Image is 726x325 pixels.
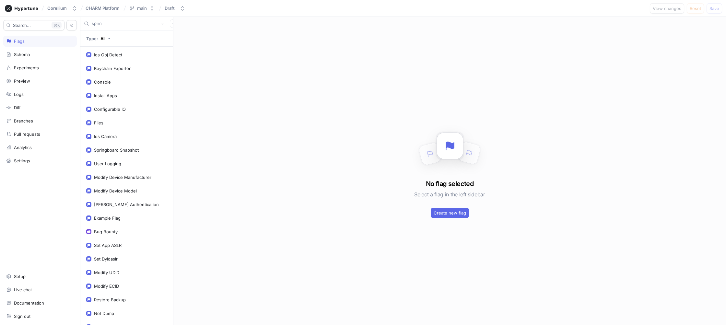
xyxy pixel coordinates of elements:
[14,314,30,319] div: Sign out
[14,145,32,150] div: Analytics
[94,202,159,207] div: [PERSON_NAME] Authentication
[94,93,117,98] div: Install Apps
[14,274,26,279] div: Setup
[94,215,121,221] div: Example Flag
[94,52,122,57] div: Ios Obj Detect
[14,78,30,84] div: Preview
[14,132,40,137] div: Pull requests
[14,158,30,163] div: Settings
[14,118,33,123] div: Branches
[47,6,67,11] div: Corellium
[707,3,722,14] button: Save
[3,297,77,308] a: Documentation
[94,147,139,153] div: Springboard Snapshot
[431,208,469,218] button: Create new flag
[434,211,466,215] span: Create new flag
[3,20,64,30] button: Search...K
[94,243,122,248] div: Set App ASLR
[94,297,126,302] div: Restore Backup
[14,52,30,57] div: Schema
[13,23,31,27] span: Search...
[14,287,32,292] div: Live chat
[650,3,684,14] button: View changes
[165,6,175,11] div: Draft
[14,300,44,306] div: Documentation
[687,3,704,14] button: Reset
[127,3,157,14] button: main
[94,229,118,234] div: Bug Bounty
[94,311,114,316] div: Net Dump
[94,188,137,193] div: Modify Device Model
[94,79,111,85] div: Console
[14,39,25,44] div: Flags
[52,22,62,29] div: K
[414,189,485,200] h5: Select a flag in the left sidebar
[653,6,681,10] span: View changes
[94,134,117,139] div: Ios Camera
[94,284,119,289] div: Modify ECID
[94,161,121,166] div: User Logging
[14,65,39,70] div: Experiments
[162,3,188,14] button: Draft
[86,6,120,10] span: CHARM Platform
[92,20,158,27] input: Search...
[709,6,719,10] span: Save
[690,6,701,10] span: Reset
[94,175,151,180] div: Modify Device Manufacturer
[94,107,126,112] div: Configurable IO
[14,105,21,110] div: Diff
[137,6,147,11] div: main
[86,36,98,41] p: Type:
[100,36,105,41] div: All
[14,92,24,97] div: Logs
[426,179,474,189] h3: No flag selected
[84,33,113,44] button: Type: All
[94,120,103,125] div: Files
[94,256,118,261] div: Set Dyldaslr
[94,270,119,275] div: Modify UDID
[45,3,80,14] button: Corellium
[94,66,131,71] div: Keychain Exporter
